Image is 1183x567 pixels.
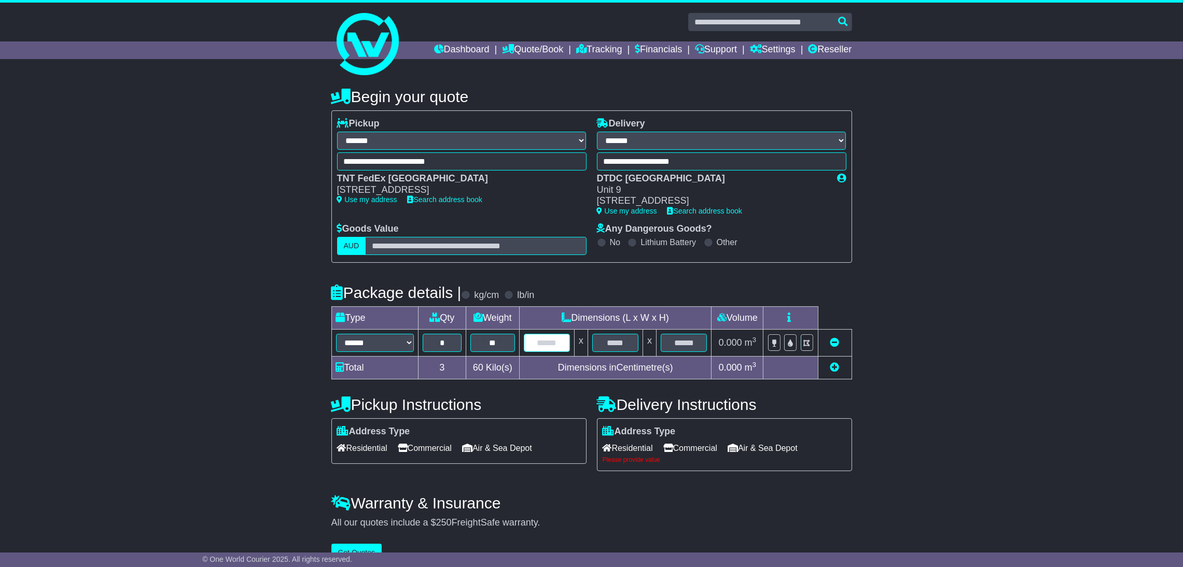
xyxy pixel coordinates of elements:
div: Unit 9 [597,185,827,196]
a: Dashboard [434,41,490,59]
td: Weight [466,307,520,330]
a: Support [695,41,737,59]
sup: 3 [753,336,757,344]
td: Dimensions in Centimetre(s) [519,357,712,379]
label: Address Type [603,426,676,437]
label: Lithium Battery [641,237,696,247]
label: Address Type [337,426,410,437]
span: m [745,362,757,373]
label: Pickup [337,118,380,130]
a: Use my address [597,207,657,215]
td: Type [331,307,418,330]
label: kg/cm [474,290,499,301]
span: Residential [337,440,387,456]
button: Get Quotes [331,544,382,562]
a: Quote/Book [502,41,563,59]
label: Any Dangerous Goods? [597,223,712,235]
td: Qty [418,307,466,330]
a: Search address book [408,195,482,204]
span: Air & Sea Depot [462,440,532,456]
span: © One World Courier 2025. All rights reserved. [202,555,352,563]
a: Use my address [337,195,397,204]
span: m [745,337,757,348]
a: Tracking [576,41,622,59]
div: All our quotes include a $ FreightSafe warranty. [331,517,852,529]
td: 3 [418,357,466,379]
span: Air & Sea Depot [728,440,798,456]
span: 60 [473,362,483,373]
label: Delivery [597,118,645,130]
label: AUD [337,237,366,255]
span: Commercial [663,440,717,456]
a: Reseller [808,41,852,59]
a: Settings [750,41,796,59]
td: x [574,330,588,357]
span: 250 [436,517,452,528]
div: DTDC [GEOGRAPHIC_DATA] [597,173,827,185]
td: Total [331,357,418,379]
label: Other [717,237,737,247]
h4: Warranty & Insurance [331,494,852,512]
h4: Package details | [331,284,462,301]
h4: Begin your quote [331,88,852,105]
td: Volume [712,307,763,330]
a: Add new item [830,362,840,373]
td: x [643,330,657,357]
a: Search address book [667,207,742,215]
div: [STREET_ADDRESS] [337,185,576,196]
div: Please provide value [603,456,846,463]
span: 0.000 [719,362,742,373]
span: Residential [603,440,653,456]
span: 0.000 [719,337,742,348]
a: Remove this item [830,337,840,348]
h4: Delivery Instructions [597,396,852,413]
span: Commercial [398,440,452,456]
label: No [610,237,620,247]
label: lb/in [517,290,534,301]
label: Goods Value [337,223,399,235]
td: Dimensions (L x W x H) [519,307,712,330]
td: Kilo(s) [466,357,520,379]
div: TNT FedEx [GEOGRAPHIC_DATA] [337,173,576,185]
a: Financials [635,41,682,59]
sup: 3 [753,361,757,368]
div: [STREET_ADDRESS] [597,195,827,207]
h4: Pickup Instructions [331,396,587,413]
